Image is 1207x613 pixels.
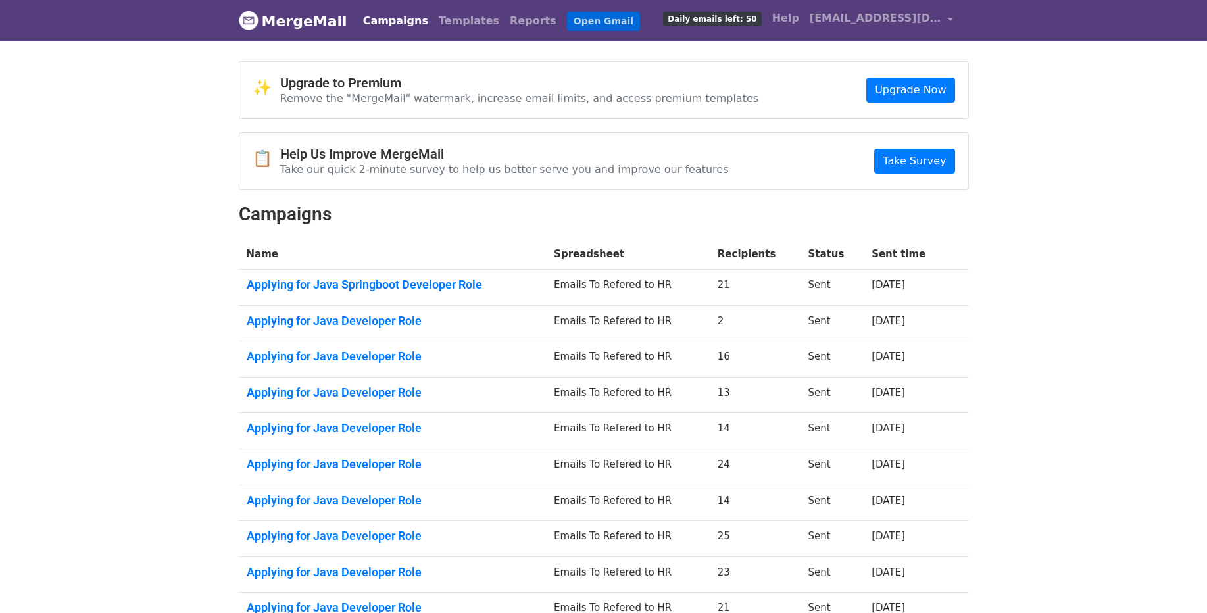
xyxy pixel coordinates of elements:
[872,387,905,399] a: [DATE]
[546,305,710,341] td: Emails To Refered to HR
[801,485,864,521] td: Sent
[710,556,801,593] td: 23
[710,485,801,521] td: 14
[247,565,539,579] a: Applying for Java Developer Role
[546,485,710,521] td: Emails To Refered to HR
[1141,550,1207,613] iframe: Chat Widget
[433,8,505,34] a: Templates
[253,78,280,97] span: ✨
[801,413,864,449] td: Sent
[358,8,433,34] a: Campaigns
[546,556,710,593] td: Emails To Refered to HR
[239,11,259,30] img: MergeMail logo
[247,493,539,508] a: Applying for Java Developer Role
[546,413,710,449] td: Emails To Refered to HR
[280,91,759,105] p: Remove the "MergeMail" watermark, increase email limits, and access premium templates
[546,377,710,413] td: Emails To Refered to HR
[546,341,710,378] td: Emails To Refered to HR
[767,5,804,32] a: Help
[546,270,710,306] td: Emails To Refered to HR
[567,12,640,31] a: Open Gmail
[710,377,801,413] td: 13
[872,530,905,542] a: [DATE]
[801,449,864,485] td: Sent
[239,7,347,35] a: MergeMail
[247,278,539,292] a: Applying for Java Springboot Developer Role
[872,495,905,506] a: [DATE]
[663,12,761,26] span: Daily emails left: 50
[710,341,801,378] td: 16
[239,239,547,270] th: Name
[247,421,539,435] a: Applying for Java Developer Role
[801,556,864,593] td: Sent
[247,349,539,364] a: Applying for Java Developer Role
[801,521,864,557] td: Sent
[546,239,710,270] th: Spreadsheet
[280,162,729,176] p: Take our quick 2-minute survey to help us better serve you and improve our features
[280,75,759,91] h4: Upgrade to Premium
[872,351,905,362] a: [DATE]
[710,239,801,270] th: Recipients
[872,315,905,327] a: [DATE]
[247,529,539,543] a: Applying for Java Developer Role
[801,341,864,378] td: Sent
[658,5,766,32] a: Daily emails left: 50
[247,385,539,400] a: Applying for Java Developer Role
[253,149,280,168] span: 📋
[710,449,801,485] td: 24
[872,422,905,434] a: [DATE]
[801,377,864,413] td: Sent
[546,449,710,485] td: Emails To Refered to HR
[801,270,864,306] td: Sent
[247,314,539,328] a: Applying for Java Developer Role
[866,78,954,103] a: Upgrade Now
[710,521,801,557] td: 25
[280,146,729,162] h4: Help Us Improve MergeMail
[872,566,905,578] a: [DATE]
[872,279,905,291] a: [DATE]
[874,149,954,174] a: Take Survey
[801,305,864,341] td: Sent
[804,5,958,36] a: [EMAIL_ADDRESS][DOMAIN_NAME]
[710,413,801,449] td: 14
[864,239,949,270] th: Sent time
[801,239,864,270] th: Status
[810,11,941,26] span: [EMAIL_ADDRESS][DOMAIN_NAME]
[710,270,801,306] td: 21
[247,457,539,472] a: Applying for Java Developer Role
[505,8,562,34] a: Reports
[710,305,801,341] td: 2
[546,521,710,557] td: Emails To Refered to HR
[239,203,969,226] h2: Campaigns
[872,458,905,470] a: [DATE]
